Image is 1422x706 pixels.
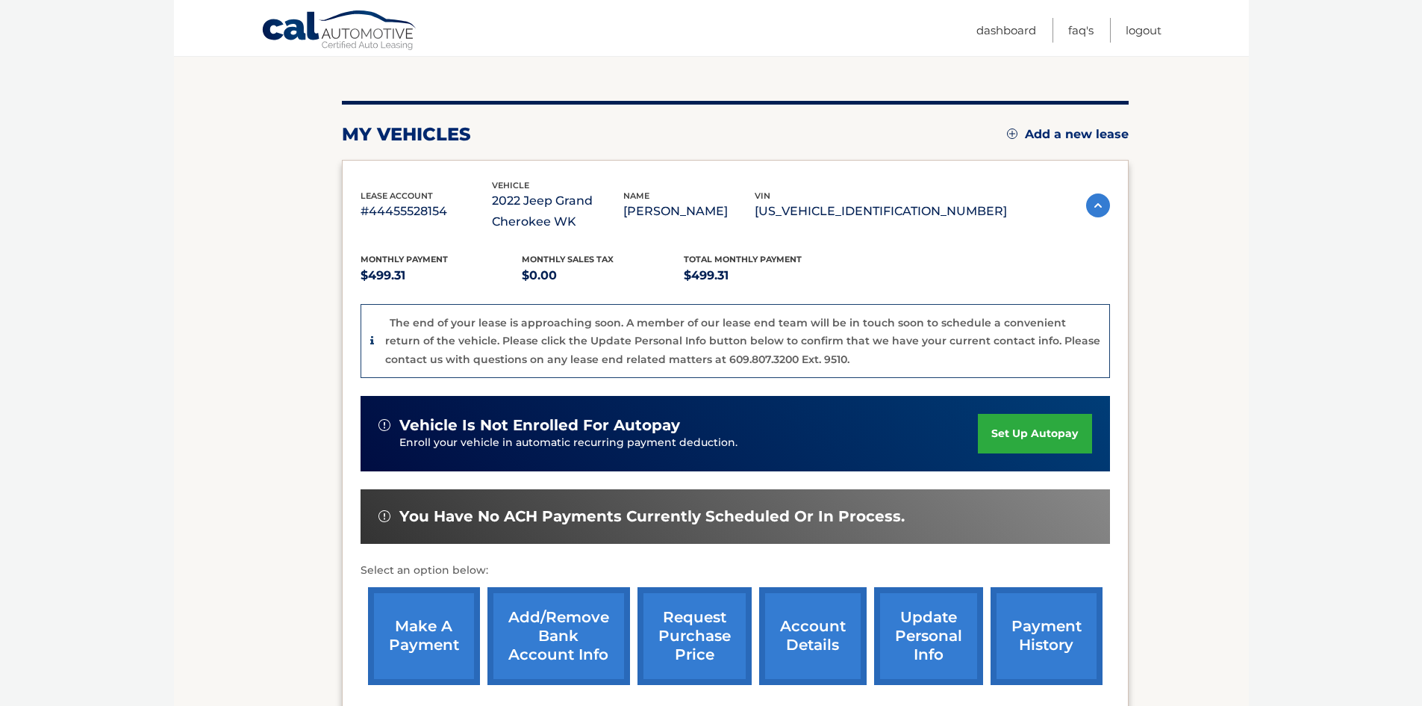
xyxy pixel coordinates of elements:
a: Add/Remove bank account info [487,587,630,685]
p: The end of your lease is approaching soon. A member of our lease end team will be in touch soon t... [385,316,1100,366]
a: Dashboard [976,18,1036,43]
a: make a payment [368,587,480,685]
p: $499.31 [684,265,846,286]
a: FAQ's [1068,18,1094,43]
a: payment history [991,587,1103,685]
span: Monthly sales Tax [522,254,614,264]
span: lease account [361,191,433,201]
img: alert-white.svg [378,510,390,522]
p: Enroll your vehicle in automatic recurring payment deduction. [399,435,979,451]
span: Monthly Payment [361,254,448,264]
img: add.svg [1007,128,1017,139]
a: request purchase price [637,587,752,685]
span: vehicle is not enrolled for autopay [399,416,680,435]
p: $499.31 [361,265,523,286]
p: #44455528154 [361,201,492,222]
img: alert-white.svg [378,419,390,431]
span: Total Monthly Payment [684,254,802,264]
p: Select an option below: [361,562,1110,580]
a: Add a new lease [1007,127,1129,142]
a: update personal info [874,587,983,685]
p: [PERSON_NAME] [623,201,755,222]
a: set up autopay [978,414,1091,453]
h2: my vehicles [342,123,471,146]
p: 2022 Jeep Grand Cherokee WK [492,191,623,232]
span: vin [755,191,770,201]
p: $0.00 [522,265,684,286]
a: Cal Automotive [261,10,418,53]
a: Logout [1126,18,1161,43]
span: name [623,191,649,201]
span: You have no ACH payments currently scheduled or in process. [399,507,905,526]
p: [US_VEHICLE_IDENTIFICATION_NUMBER] [755,201,1007,222]
span: vehicle [492,180,529,191]
img: accordion-active.svg [1086,193,1110,217]
a: account details [759,587,867,685]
